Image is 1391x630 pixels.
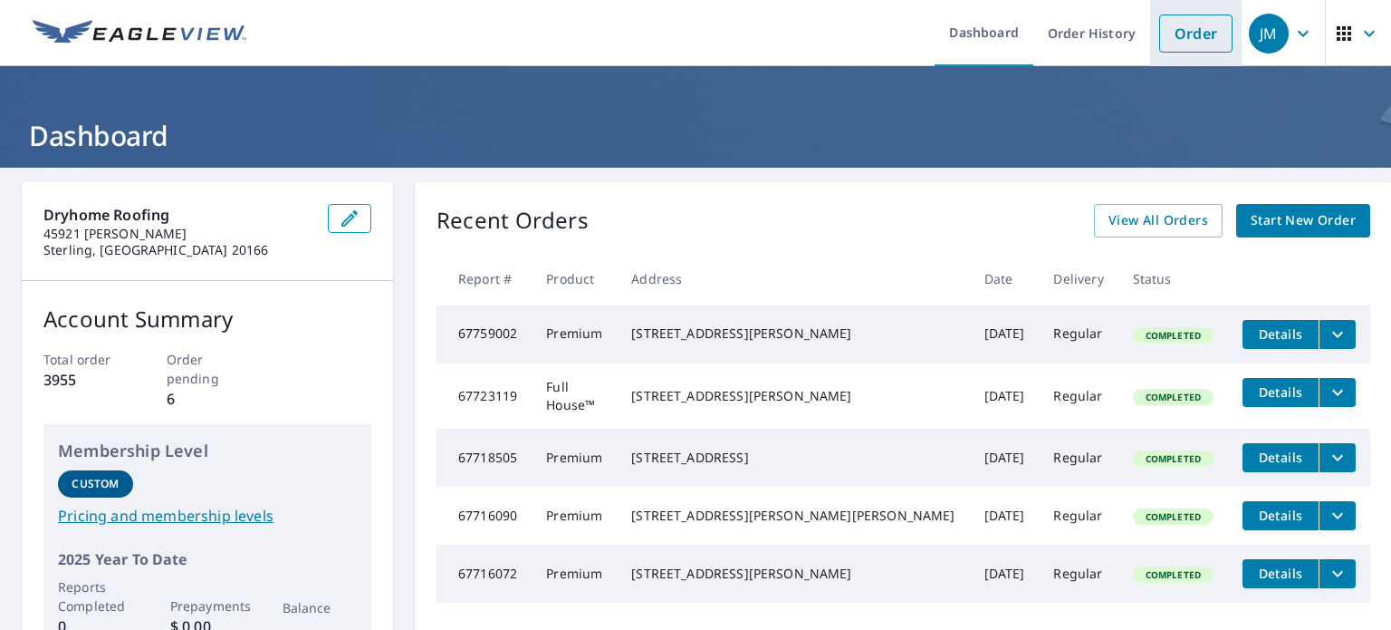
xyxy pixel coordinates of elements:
p: Reports Completed [58,577,133,615]
button: filesDropdownBtn-67723119 [1319,378,1356,407]
span: Details [1253,383,1308,401]
td: 67716090 [436,487,532,545]
span: Details [1253,449,1308,466]
p: 3955 [43,369,126,391]
p: Sterling, [GEOGRAPHIC_DATA] 20166 [43,242,313,258]
th: Delivery [1039,252,1118,305]
div: [STREET_ADDRESS][PERSON_NAME] [631,387,955,405]
td: Regular [1039,305,1118,363]
td: [DATE] [970,487,1040,545]
span: View All Orders [1108,209,1208,232]
p: Prepayments [170,596,245,615]
th: Date [970,252,1040,305]
p: Order pending [167,350,249,388]
a: Pricing and membership levels [58,505,357,527]
span: Details [1253,325,1308,343]
h1: Dashboard [22,117,1369,154]
td: [DATE] [970,363,1040,429]
td: Premium [532,429,617,487]
td: Full House™ [532,363,617,429]
span: Completed [1135,329,1212,342]
span: Completed [1135,510,1212,523]
p: 6 [167,388,249,410]
td: 67723119 [436,363,532,429]
div: [STREET_ADDRESS] [631,449,955,467]
button: filesDropdownBtn-67716090 [1319,501,1356,530]
span: Start New Order [1251,209,1356,232]
div: JM [1249,14,1289,53]
td: 67759002 [436,305,532,363]
a: Start New Order [1236,204,1370,237]
p: 45921 [PERSON_NAME] [43,226,313,242]
div: [STREET_ADDRESS][PERSON_NAME] [631,325,955,343]
p: Account Summary [43,303,371,335]
span: Completed [1135,391,1212,403]
div: [STREET_ADDRESS][PERSON_NAME] [631,565,955,583]
button: detailsBtn-67759002 [1242,320,1319,349]
button: filesDropdownBtn-67716072 [1319,559,1356,588]
button: filesDropdownBtn-67718505 [1319,443,1356,472]
td: [DATE] [970,545,1040,603]
td: 67718505 [436,429,532,487]
td: Regular [1039,487,1118,545]
span: Details [1253,507,1308,524]
span: Completed [1135,452,1212,465]
span: Completed [1135,568,1212,581]
img: EV Logo [33,20,246,47]
button: detailsBtn-67718505 [1242,443,1319,472]
td: [DATE] [970,429,1040,487]
td: Regular [1039,363,1118,429]
td: Premium [532,545,617,603]
td: [DATE] [970,305,1040,363]
p: Total order [43,350,126,369]
p: Membership Level [58,439,357,463]
p: Balance [283,598,358,617]
p: Dryhome Roofing [43,204,313,226]
td: Premium [532,305,617,363]
button: filesDropdownBtn-67759002 [1319,320,1356,349]
th: Status [1118,252,1228,305]
p: Custom [72,476,119,492]
td: Regular [1039,429,1118,487]
th: Address [617,252,969,305]
th: Product [532,252,617,305]
span: Details [1253,565,1308,582]
th: Report # [436,252,532,305]
a: View All Orders [1094,204,1223,237]
button: detailsBtn-67716090 [1242,501,1319,530]
button: detailsBtn-67723119 [1242,378,1319,407]
button: detailsBtn-67716072 [1242,559,1319,588]
div: [STREET_ADDRESS][PERSON_NAME][PERSON_NAME] [631,507,955,525]
td: 67716072 [436,545,532,603]
p: Recent Orders [436,204,589,237]
p: 2025 Year To Date [58,548,357,570]
td: Regular [1039,545,1118,603]
td: Premium [532,487,617,545]
a: Order [1159,15,1233,53]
